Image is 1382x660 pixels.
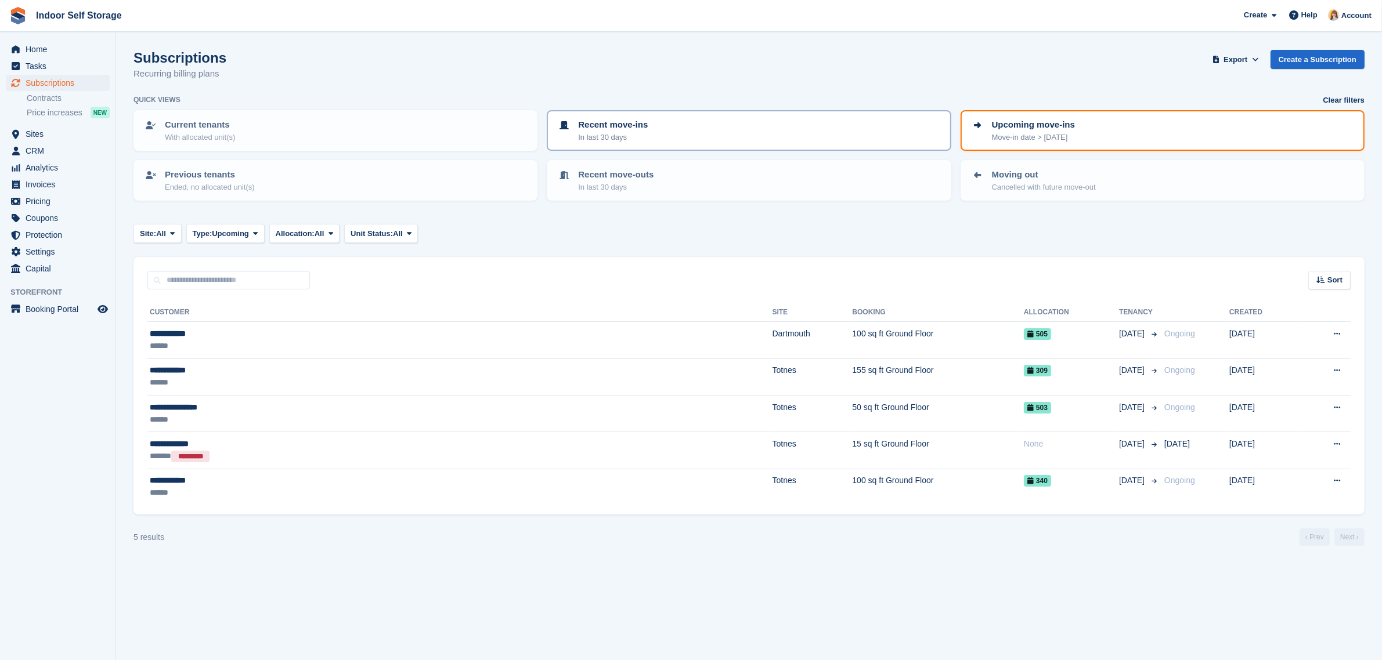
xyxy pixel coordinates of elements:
span: Analytics [26,159,95,176]
p: In last 30 days [578,182,654,193]
img: Joanne Smith [1328,9,1340,21]
td: 100 sq ft Ground Floor [852,469,1024,505]
a: Recent move-ins In last 30 days [548,111,950,150]
td: 100 sq ft Ground Floor [852,322,1024,358]
span: 505 [1024,328,1051,340]
a: menu [6,143,110,159]
td: Totnes [773,432,853,469]
span: Create [1244,9,1267,21]
span: 309 [1024,365,1051,376]
span: CRM [26,143,95,159]
th: Site [773,303,853,322]
h6: Quick views [133,95,181,105]
span: Sort [1327,274,1343,286]
td: [DATE] [1229,469,1300,505]
p: Current tenants [165,118,235,132]
span: Unit Status: [351,228,393,240]
span: Export [1224,54,1247,66]
h1: Subscriptions [133,50,226,66]
a: menu [6,126,110,142]
a: Clear filters [1323,95,1365,106]
span: All [393,228,403,240]
th: Customer [147,303,773,322]
span: Subscriptions [26,75,95,91]
span: [DATE] [1119,474,1147,487]
span: [DATE] [1119,401,1147,414]
span: Site: [140,228,156,240]
div: NEW [91,107,110,118]
span: Settings [26,244,95,260]
a: menu [6,41,110,57]
a: Upcoming move-ins Move-in date > [DATE] [962,111,1363,150]
p: Upcoming move-ins [992,118,1075,132]
td: [DATE] [1229,395,1300,431]
span: Help [1301,9,1318,21]
p: In last 30 days [578,132,648,143]
a: menu [6,176,110,193]
span: Upcoming [212,228,249,240]
a: menu [6,210,110,226]
a: Indoor Self Storage [31,6,127,25]
td: 155 sq ft Ground Floor [852,358,1024,395]
span: Coupons [26,210,95,226]
span: Pricing [26,193,95,209]
td: Dartmouth [773,322,853,358]
p: Cancelled with future move-out [992,182,1096,193]
td: [DATE] [1229,432,1300,469]
button: Unit Status: All [344,224,418,243]
a: Previous [1300,528,1330,546]
th: Tenancy [1119,303,1160,322]
span: Allocation: [276,228,315,240]
span: Invoices [26,176,95,193]
td: [DATE] [1229,322,1300,358]
td: [DATE] [1229,358,1300,395]
p: Move-in date > [DATE] [992,132,1075,143]
span: Capital [26,260,95,277]
button: Export [1210,50,1261,69]
button: Site: All [133,224,182,243]
span: Ongoing [1164,365,1195,375]
p: Recent move-outs [578,168,654,182]
td: Totnes [773,469,853,505]
span: Tasks [26,58,95,74]
span: Type: [193,228,212,240]
p: With allocated unit(s) [165,132,235,143]
a: Create a Subscription [1271,50,1365,69]
span: All [315,228,324,240]
a: menu [6,75,110,91]
div: 5 results [133,531,164,543]
span: [DATE] [1164,439,1190,448]
span: Ongoing [1164,402,1195,412]
p: Ended, no allocated unit(s) [165,182,255,193]
span: Home [26,41,95,57]
td: 15 sq ft Ground Floor [852,432,1024,469]
span: [DATE] [1119,364,1147,376]
a: menu [6,193,110,209]
p: Moving out [992,168,1096,182]
span: Sites [26,126,95,142]
span: Booking Portal [26,301,95,317]
span: Account [1341,10,1372,21]
p: Recent move-ins [578,118,648,132]
span: All [156,228,166,240]
td: Totnes [773,395,853,431]
nav: Page [1297,528,1367,546]
th: Allocation [1024,303,1119,322]
a: Recent move-outs In last 30 days [548,161,950,200]
a: menu [6,58,110,74]
span: 340 [1024,475,1051,487]
button: Type: Upcoming [186,224,265,243]
span: Price increases [27,107,82,118]
a: Moving out Cancelled with future move-out [962,161,1363,200]
span: 503 [1024,402,1051,414]
a: menu [6,260,110,277]
button: Allocation: All [269,224,340,243]
span: Protection [26,227,95,243]
a: menu [6,301,110,317]
a: Price increases NEW [27,106,110,119]
a: menu [6,159,110,176]
a: Next [1334,528,1365,546]
p: Recurring billing plans [133,67,226,81]
a: Preview store [96,302,110,316]
span: Ongoing [1164,476,1195,485]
